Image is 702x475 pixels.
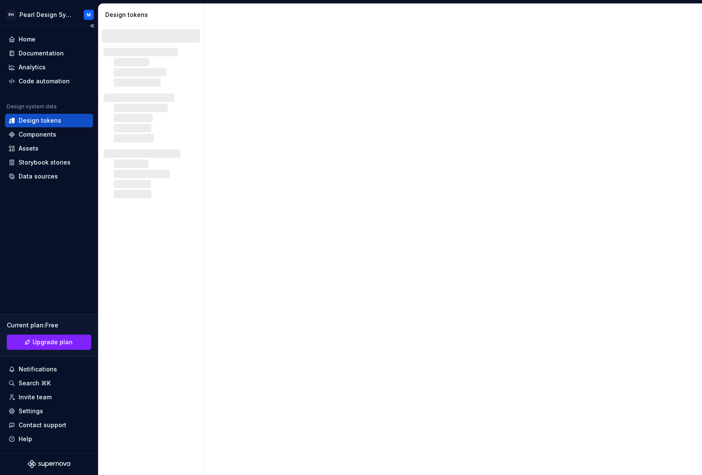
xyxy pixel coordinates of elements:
[19,365,57,373] div: Notifications
[19,407,43,415] div: Settings
[19,379,51,387] div: Search ⌘K
[5,114,93,127] a: Design tokens
[5,156,93,169] a: Storybook stories
[19,130,56,139] div: Components
[5,33,93,46] a: Home
[33,338,73,346] span: Upgrade plan
[6,10,16,20] div: PH
[5,74,93,88] a: Code automation
[5,418,93,432] button: Contact support
[19,77,70,85] div: Code automation
[19,172,58,181] div: Data sources
[19,435,32,443] div: Help
[7,335,91,350] a: Upgrade plan
[5,128,93,141] a: Components
[7,103,57,110] div: Design system data
[2,5,96,24] button: PHPearl Design SystemM
[19,116,61,125] div: Design tokens
[5,60,93,74] a: Analytics
[5,404,93,418] a: Settings
[19,49,64,58] div: Documentation
[19,421,66,429] div: Contact support
[19,11,74,19] div: Pearl Design System
[5,170,93,183] a: Data sources
[5,142,93,155] a: Assets
[5,376,93,390] button: Search ⌘K
[105,11,200,19] div: Design tokens
[19,63,46,71] div: Analytics
[86,20,98,32] button: Collapse sidebar
[19,158,71,167] div: Storybook stories
[5,362,93,376] button: Notifications
[28,460,70,468] svg: Supernova Logo
[5,390,93,404] a: Invite team
[5,47,93,60] a: Documentation
[5,432,93,446] button: Help
[7,321,91,329] div: Current plan : Free
[19,35,36,44] div: Home
[19,393,52,401] div: Invite team
[87,11,91,18] div: M
[19,144,38,153] div: Assets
